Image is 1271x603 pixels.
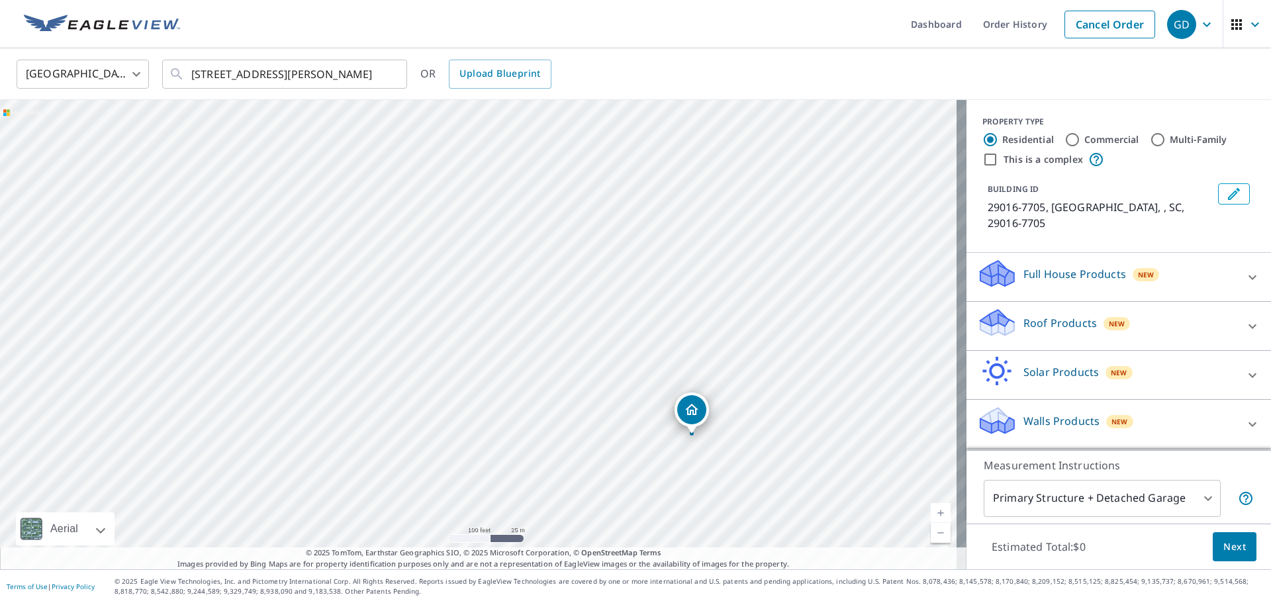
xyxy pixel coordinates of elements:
[988,199,1213,231] p: 29016-7705, [GEOGRAPHIC_DATA], , SC, 29016-7705
[1170,133,1227,146] label: Multi-Family
[581,547,637,557] a: OpenStreetMap
[1167,10,1196,39] div: GD
[639,547,661,557] a: Terms
[1111,416,1128,427] span: New
[982,116,1255,128] div: PROPERTY TYPE
[7,582,48,591] a: Terms of Use
[46,512,82,545] div: Aerial
[1002,133,1054,146] label: Residential
[1111,367,1127,378] span: New
[977,307,1260,345] div: Roof ProductsNew
[1023,315,1097,331] p: Roof Products
[977,258,1260,296] div: Full House ProductsNew
[931,523,951,543] a: Current Level 18, Zoom Out
[191,56,380,93] input: Search by address or latitude-longitude
[1218,183,1250,205] button: Edit building 1
[1023,364,1099,380] p: Solar Products
[24,15,180,34] img: EV Logo
[1223,539,1246,555] span: Next
[1138,269,1154,280] span: New
[977,356,1260,394] div: Solar ProductsNew
[16,512,115,545] div: Aerial
[1084,133,1139,146] label: Commercial
[1213,532,1256,562] button: Next
[981,532,1096,561] p: Estimated Total: $0
[420,60,551,89] div: OR
[1023,266,1126,282] p: Full House Products
[17,56,149,93] div: [GEOGRAPHIC_DATA]
[984,480,1221,517] div: Primary Structure + Detached Garage
[977,405,1260,443] div: Walls ProductsNew
[988,183,1039,195] p: BUILDING ID
[459,66,540,82] span: Upload Blueprint
[1109,318,1125,329] span: New
[1004,153,1083,166] label: This is a complex
[115,577,1264,596] p: © 2025 Eagle View Technologies, Inc. and Pictometry International Corp. All Rights Reserved. Repo...
[7,582,95,590] p: |
[1238,490,1254,506] span: Your report will include the primary structure and a detached garage if one exists.
[1064,11,1155,38] a: Cancel Order
[931,503,951,523] a: Current Level 18, Zoom In
[449,60,551,89] a: Upload Blueprint
[1023,413,1100,429] p: Walls Products
[984,457,1254,473] p: Measurement Instructions
[52,582,95,591] a: Privacy Policy
[675,393,709,434] div: Dropped pin, building 1, Residential property, 29016-7705, US , SC 29016-7705
[306,547,661,559] span: © 2025 TomTom, Earthstar Geographics SIO, © 2025 Microsoft Corporation, ©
